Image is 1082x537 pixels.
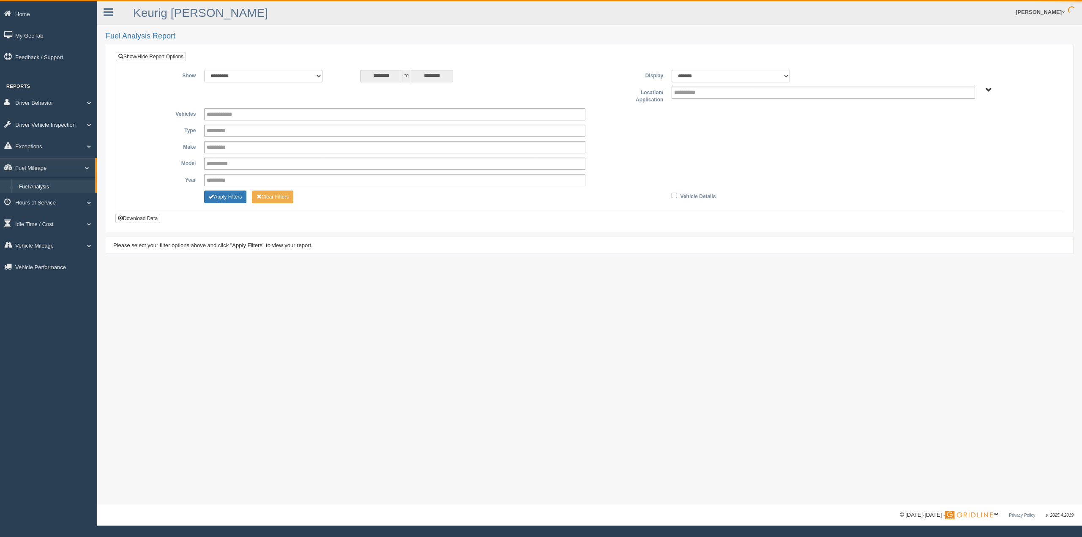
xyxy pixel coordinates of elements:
button: Change Filter Options [252,191,294,203]
label: Show [122,70,200,80]
label: Vehicles [122,108,200,118]
label: Display [590,70,667,80]
label: Vehicle Details [680,191,716,201]
a: Keurig [PERSON_NAME] [133,6,268,19]
label: Make [122,141,200,151]
a: Show/Hide Report Options [116,52,186,61]
label: Model [122,158,200,168]
button: Change Filter Options [204,191,246,203]
label: Year [122,174,200,184]
label: Location/ Application [590,87,667,104]
button: Download Data [115,214,160,223]
a: Fuel Analysis [15,180,95,195]
img: Gridline [945,511,993,519]
span: to [402,70,411,82]
label: Type [122,125,200,135]
h2: Fuel Analysis Report [106,32,1074,41]
span: Please select your filter options above and click "Apply Filters" to view your report. [113,242,313,248]
a: Privacy Policy [1009,513,1035,518]
div: © [DATE]-[DATE] - ™ [900,511,1074,520]
span: v. 2025.4.2019 [1046,513,1074,518]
